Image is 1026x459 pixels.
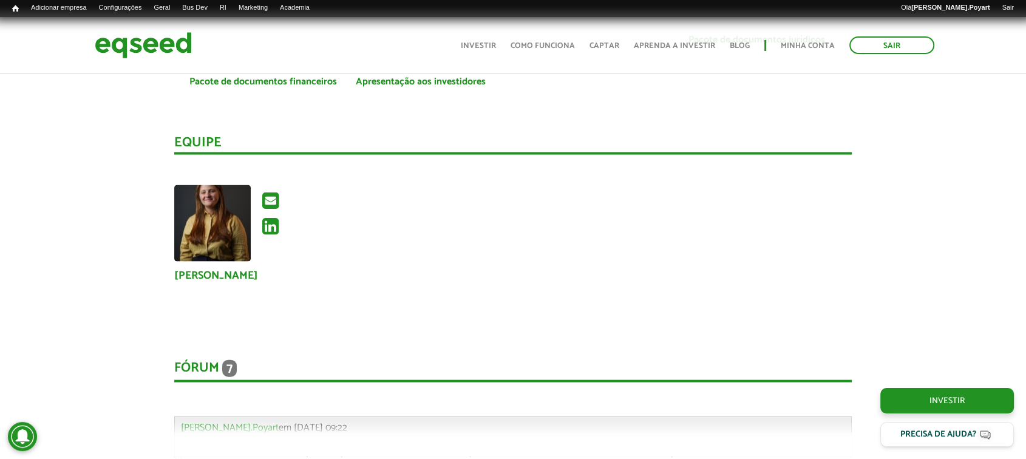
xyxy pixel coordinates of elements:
[356,77,486,87] a: Apresentação aos investidores
[174,185,251,262] img: Foto de Daniela Freitas Ribeiro
[93,3,148,13] a: Configurações
[189,77,337,87] a: Pacote de documentos financeiros
[176,3,214,13] a: Bus Dev
[911,4,990,11] strong: [PERSON_NAME].Poyart
[461,42,496,50] a: Investir
[95,29,192,61] img: EqSeed
[634,42,715,50] a: Aprenda a investir
[274,3,316,13] a: Academia
[12,4,19,13] span: Início
[996,3,1020,13] a: Sair
[174,360,852,382] div: Fórum
[730,42,750,50] a: Blog
[148,3,176,13] a: Geral
[174,185,251,262] a: Ver perfil do usuário.
[781,42,835,50] a: Minha conta
[880,388,1014,413] a: Investir
[25,3,93,13] a: Adicionar empresa
[849,36,934,54] a: Sair
[233,3,274,13] a: Marketing
[589,42,619,50] a: Captar
[181,420,347,436] span: em [DATE] 09:22
[174,136,852,155] div: Equipe
[511,42,575,50] a: Como funciona
[895,3,996,13] a: Olá[PERSON_NAME].Poyart
[222,360,237,377] span: 7
[6,3,25,15] a: Início
[214,3,233,13] a: RI
[174,270,258,281] a: [PERSON_NAME]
